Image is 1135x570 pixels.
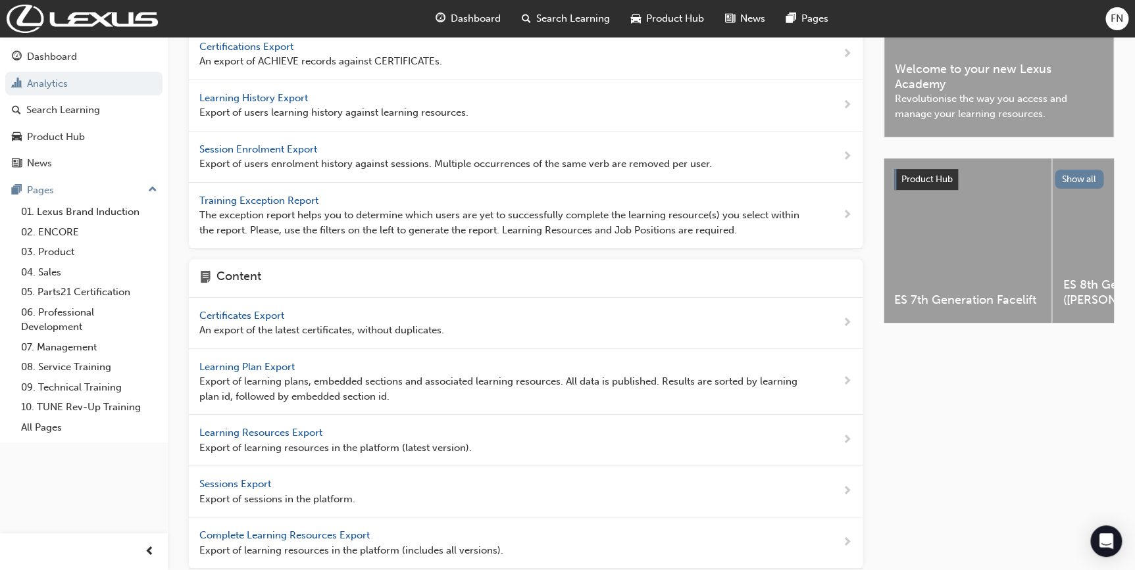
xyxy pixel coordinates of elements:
[901,174,953,185] span: Product Hub
[5,72,163,96] a: Analytics
[199,310,287,321] span: Certificates Export
[145,544,155,560] span: prev-icon
[199,374,800,404] span: Export of learning plans, embedded sections and associated learning resources. All data is publis...
[842,46,852,62] span: next-icon
[5,178,163,202] button: Pages
[199,54,442,69] span: An export of ACHIEVE records against CERTIFICATEs.
[16,397,163,417] a: 10. TUNE Rev-Up Training
[16,242,163,262] a: 03. Product
[842,373,852,390] span: next-icon
[5,151,163,176] a: News
[189,466,863,517] a: Sessions Export Export of sessions in the platform.next-icon
[884,158,1051,323] a: ES 7th Generation Facelift
[1090,525,1122,557] div: Open Intercom Messenger
[631,11,641,27] span: car-icon
[536,11,610,26] span: Search Learning
[27,130,85,145] div: Product Hub
[842,534,852,551] span: next-icon
[189,517,863,569] a: Complete Learning Resources Export Export of learning resources in the platform (includes all ver...
[436,11,445,27] span: guage-icon
[776,5,839,32] a: pages-iconPages
[1105,7,1128,30] button: FN
[1055,170,1104,189] button: Show all
[740,11,765,26] span: News
[12,78,22,90] span: chart-icon
[12,131,22,143] span: car-icon
[189,298,863,349] a: Certificates Export An export of the latest certificates, without duplicates.next-icon
[842,207,852,224] span: next-icon
[189,415,863,466] a: Learning Resources Export Export of learning resources in the platform (latest version).next-icon
[842,432,852,448] span: next-icon
[199,440,472,456] span: Export of learning resources in the platform (latest version).
[16,302,163,337] a: 06. Professional Development
[12,105,21,116] span: search-icon
[895,91,1103,121] span: Revolutionise the way you access and manage your learning resources.
[5,42,163,178] button: DashboardAnalyticsSearch LearningProduct HubNews
[12,158,22,170] span: news-icon
[199,492,355,507] span: Export of sessions in the platform.
[12,185,22,197] span: pages-icon
[894,293,1041,308] span: ES 7th Generation Facelift
[216,270,261,287] h4: Content
[842,483,852,500] span: next-icon
[12,51,22,63] span: guage-icon
[199,323,444,338] span: An export of the latest certificates, without duplicates.
[199,427,325,439] span: Learning Resources Export
[1111,11,1123,26] span: FN
[148,181,157,199] span: up-icon
[199,270,211,287] span: page-icon
[16,202,163,222] a: 01. Lexus Brand Induction
[199,361,297,373] span: Learning Plan Export
[16,222,163,243] a: 02. ENCORE
[199,156,712,172] span: Export of users enrolment history against sessions. Multiple occurrences of the same verb are rem...
[5,125,163,149] a: Product Hub
[189,29,863,80] a: Certifications Export An export of ACHIEVE records against CERTIFICATEs.next-icon
[199,529,372,541] span: Complete Learning Resources Export
[725,11,735,27] span: news-icon
[895,62,1103,91] span: Welcome to your new Lexus Academy
[189,183,863,249] a: Training Exception Report The exception report helps you to determine which users are yet to succ...
[16,262,163,283] a: 04. Sales
[842,97,852,114] span: next-icon
[189,349,863,416] a: Learning Plan Export Export of learning plans, embedded sections and associated learning resource...
[5,98,163,122] a: Search Learning
[801,11,828,26] span: Pages
[27,156,52,171] div: News
[199,195,321,206] span: Training Exception Report
[842,315,852,331] span: next-icon
[786,11,796,27] span: pages-icon
[16,357,163,377] a: 08. Service Training
[26,103,100,118] div: Search Learning
[451,11,501,26] span: Dashboard
[715,5,776,32] a: news-iconNews
[646,11,704,26] span: Product Hub
[199,208,800,237] span: The exception report helps you to determine which users are yet to successfully complete the lear...
[199,543,503,558] span: Export of learning resources in the platform (includes all versions).
[199,105,468,120] span: Export of users learning history against learning resources.
[620,5,715,32] a: car-iconProduct Hub
[5,45,163,69] a: Dashboard
[189,80,863,131] a: Learning History Export Export of users learning history against learning resources.next-icon
[199,41,296,53] span: Certifications Export
[7,5,158,33] img: Trak
[842,149,852,165] span: next-icon
[522,11,531,27] span: search-icon
[189,131,863,183] a: Session Enrolment Export Export of users enrolment history against sessions. Multiple occurrences...
[199,92,311,104] span: Learning History Export
[199,478,274,490] span: Sessions Export
[16,417,163,438] a: All Pages
[16,377,163,398] a: 09. Technical Training
[199,143,320,155] span: Session Enrolment Export
[894,169,1103,190] a: Product HubShow all
[16,282,163,302] a: 05. Parts21 Certification
[27,49,77,64] div: Dashboard
[27,183,54,198] div: Pages
[16,337,163,358] a: 07. Management
[425,5,511,32] a: guage-iconDashboard
[511,5,620,32] a: search-iconSearch Learning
